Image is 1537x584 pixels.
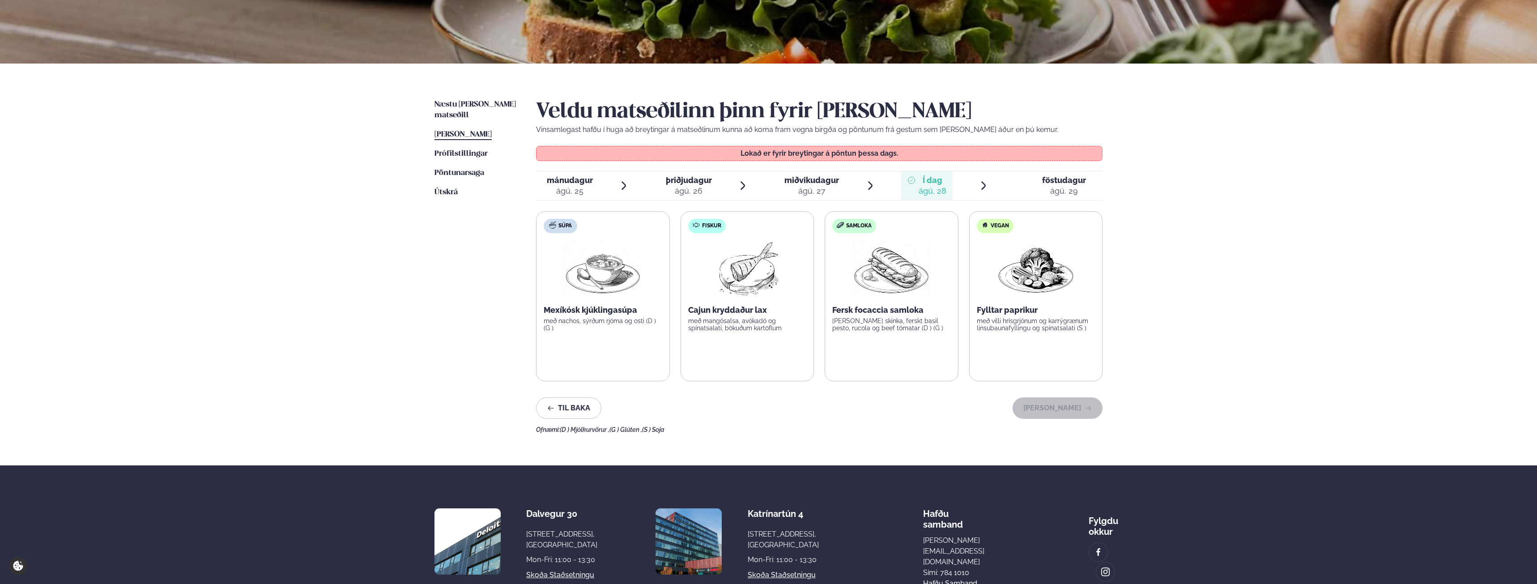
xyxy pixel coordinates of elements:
[536,426,1103,433] div: Ofnæmi:
[748,508,819,519] div: Katrínartún 4
[434,99,518,121] a: Næstu [PERSON_NAME] matseðill
[688,305,807,315] p: Cajun kryddaður lax
[434,168,484,179] a: Pöntunarsaga
[560,426,609,433] span: (D ) Mjólkurvörur ,
[832,305,951,315] p: Fersk focaccia samloka
[837,222,844,228] img: sandwich-new-16px.svg
[919,175,946,186] span: Í dag
[434,169,484,177] span: Pöntunarsaga
[1089,543,1108,562] a: image alt
[1094,547,1103,558] img: image alt
[852,240,931,298] img: Panini.png
[544,317,662,332] p: með nachos, sýrðum rjóma og osti (D ) (G )
[526,508,597,519] div: Dalvegur 30
[563,240,642,298] img: Soup.png
[666,186,712,196] div: ágú. 26
[609,426,642,433] span: (G ) Glúten ,
[693,222,700,229] img: fish.svg
[1096,563,1115,581] a: image alt
[656,508,722,575] img: image alt
[1013,397,1103,419] button: [PERSON_NAME]
[784,186,839,196] div: ágú. 27
[9,557,27,575] a: Cookie settings
[547,175,593,185] span: mánudagur
[1101,567,1111,577] img: image alt
[536,99,1103,124] h2: Veldu matseðilinn þinn fyrir [PERSON_NAME]
[996,240,1075,298] img: Vegan.png
[544,305,662,315] p: Mexíkósk kjúklingasúpa
[977,305,1095,315] p: Fylltar paprikur
[434,101,516,119] span: Næstu [PERSON_NAME] matseðill
[536,397,601,419] button: Til baka
[526,570,594,580] a: Skoða staðsetningu
[748,529,819,550] div: [STREET_ADDRESS], [GEOGRAPHIC_DATA]
[642,426,664,433] span: (S ) Soja
[536,124,1103,135] p: Vinsamlegast hafðu í huga að breytingar á matseðlinum kunna að koma fram vegna birgða og pöntunum...
[923,501,963,530] span: Hafðu samband
[434,131,492,138] span: [PERSON_NAME]
[1042,186,1086,196] div: ágú. 29
[702,222,721,230] span: Fiskur
[688,317,807,332] p: með mangósalsa, avókadó og spínatsalati, bökuðum kartöflum
[981,222,988,229] img: Vegan.svg
[434,508,501,575] img: image alt
[991,222,1009,230] span: Vegan
[919,186,946,196] div: ágú. 28
[707,240,787,298] img: Fish.png
[558,222,572,230] span: Súpa
[748,570,816,580] a: Skoða staðsetningu
[434,129,492,140] a: [PERSON_NAME]
[434,149,488,159] a: Prófílstillingar
[1089,508,1118,537] div: Fylgdu okkur
[526,529,597,550] div: [STREET_ADDRESS], [GEOGRAPHIC_DATA]
[434,188,458,196] span: Útskrá
[526,554,597,565] div: Mon-Fri: 11:00 - 13:30
[545,150,1094,157] p: Lokað er fyrir breytingar á pöntun þessa dags.
[1042,175,1086,185] span: föstudagur
[923,567,984,578] p: Sími: 784 1010
[547,186,593,196] div: ágú. 25
[846,222,872,230] span: Samloka
[549,222,556,229] img: soup.svg
[977,317,1095,332] p: með villi hrísgrjónum og karrýgrænum linsubaunafyllingu og spínatsalati (S )
[832,317,951,332] p: [PERSON_NAME] skinka, ferskt basil pesto, rucola og beef tómatar (D ) (G )
[784,175,839,185] span: miðvikudagur
[434,150,488,158] span: Prófílstillingar
[434,187,458,198] a: Útskrá
[748,554,819,565] div: Mon-Fri: 11:00 - 13:30
[666,175,712,185] span: þriðjudagur
[923,535,984,567] a: [PERSON_NAME][EMAIL_ADDRESS][DOMAIN_NAME]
